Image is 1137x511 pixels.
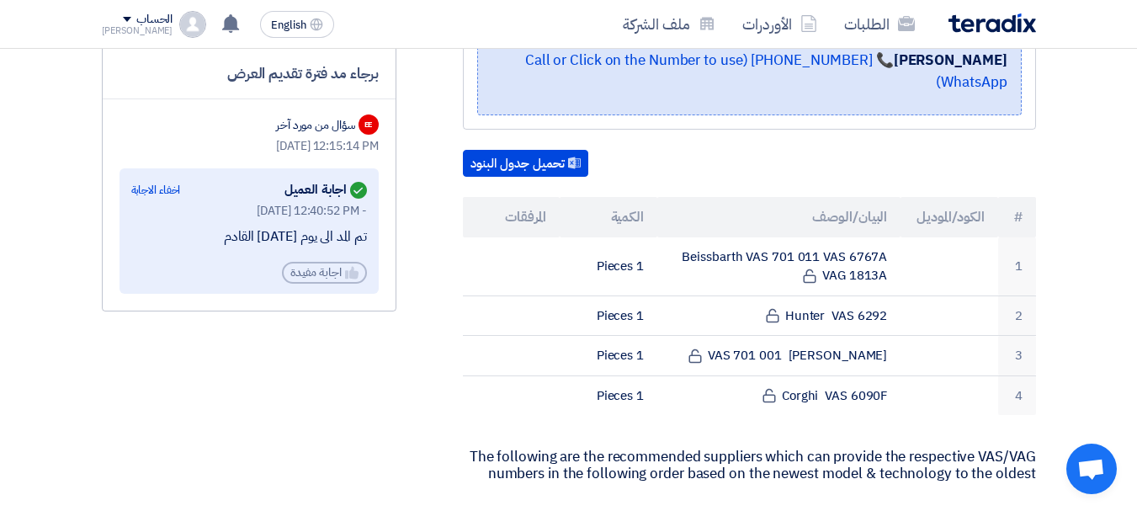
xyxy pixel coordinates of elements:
[609,4,729,44] a: ملف الشركة
[998,375,1036,415] td: 4
[276,116,354,134] div: سؤال من مورد آخر
[657,336,901,376] td: [PERSON_NAME] VAS 701 001
[463,150,588,177] button: تحميل جدول البنود
[282,262,367,284] div: اجابة مفيدة
[560,197,657,237] th: الكمية
[120,137,379,155] div: [DATE] 12:15:14 PM
[894,50,1007,71] strong: [PERSON_NAME]
[998,197,1036,237] th: #
[560,237,657,296] td: 1 Pieces
[831,4,928,44] a: الطلبات
[901,197,998,237] th: الكود/الموديل
[1066,444,1117,494] a: Open chat
[102,26,173,35] div: [PERSON_NAME]
[359,114,379,135] div: EE
[463,197,561,237] th: المرفقات
[657,237,901,296] td: Beissbarth VAS 701 011 VAS 6767A VAG 1813A
[136,13,173,27] div: الحساب
[271,19,306,31] span: English
[120,63,379,85] div: برجاء مد فترة تقديم العرض
[131,202,367,220] div: [DATE] 12:40:52 PM -
[131,182,181,199] div: اخفاء الاجابة
[260,11,334,38] button: English
[463,449,1036,482] p: The following are the recommended suppliers which can provide the respective VAS/VAG numbers in t...
[657,375,901,415] td: Corghi VAS 6090F
[560,295,657,336] td: 1 Pieces
[284,178,367,202] div: اجابة العميل
[560,336,657,376] td: 1 Pieces
[948,13,1036,33] img: Teradix logo
[729,4,831,44] a: الأوردرات
[560,375,657,415] td: 1 Pieces
[179,11,206,38] img: profile_test.png
[998,237,1036,296] td: 1
[131,228,367,246] div: تم المد الى يوم [DATE] القادم
[998,295,1036,336] td: 2
[657,197,901,237] th: البيان/الوصف
[525,50,1007,93] a: 📞 [PHONE_NUMBER] (Call or Click on the Number to use WhatsApp)
[998,336,1036,376] td: 3
[657,295,901,336] td: Hunter VAS 6292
